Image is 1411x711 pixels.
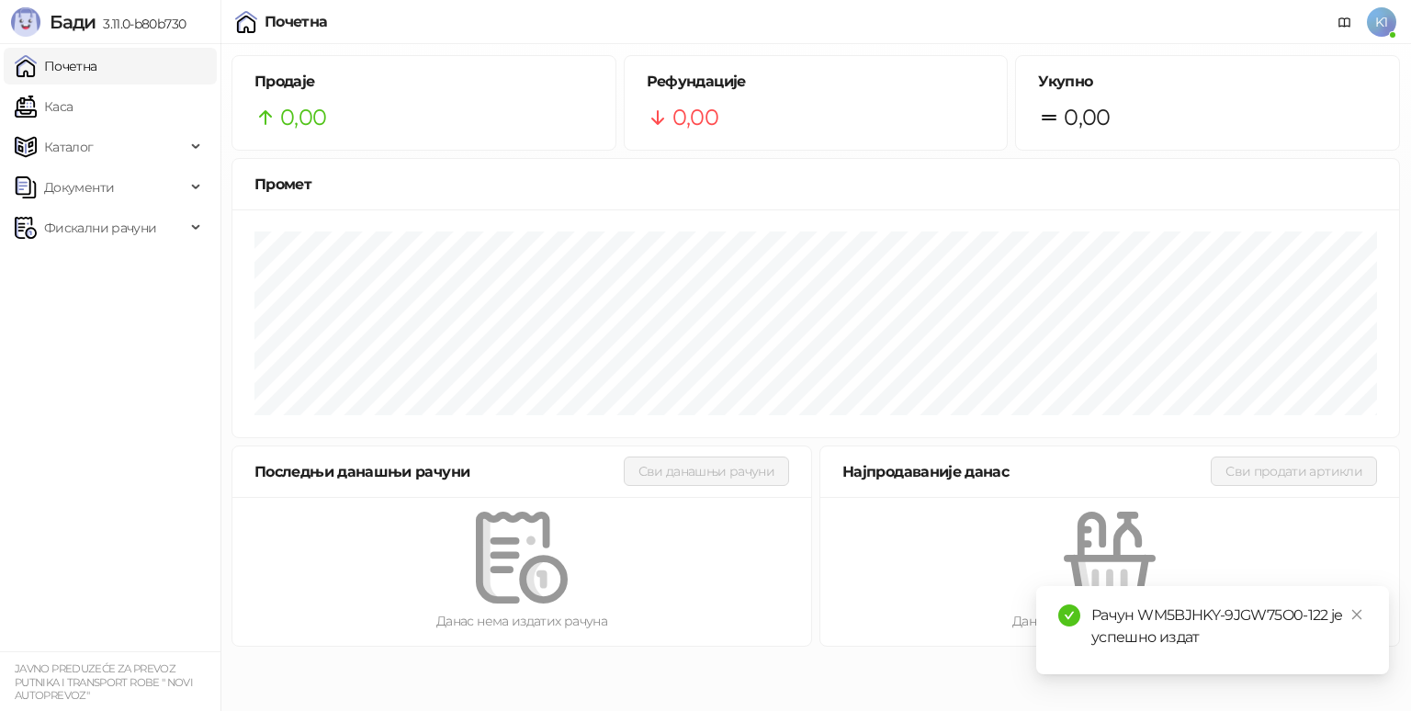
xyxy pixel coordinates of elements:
[262,611,782,631] div: Данас нема издатих рачуна
[254,173,1377,196] div: Промет
[1330,7,1360,37] a: Документација
[1091,604,1367,649] div: Рачун WM5BJHKY-9JGW75O0-122 је успешно издат
[672,100,718,135] span: 0,00
[1367,7,1396,37] span: K1
[842,460,1211,483] div: Најпродаваније данас
[50,11,96,33] span: Бади
[1350,608,1363,621] span: close
[1064,100,1110,135] span: 0,00
[647,71,986,93] h5: Рефундације
[11,7,40,37] img: Logo
[96,16,186,32] span: 3.11.0-b80b730
[254,71,593,93] h5: Продаје
[15,662,193,702] small: JAVNO PREDUZEĆE ZA PREVOZ PUTNIKA I TRANSPORT ROBE " NOVI AUTOPREVOZ"
[850,611,1370,631] div: Данас нема продатих артикала
[15,48,97,85] a: Почетна
[624,457,789,486] button: Сви данашњи рачуни
[44,169,114,206] span: Документи
[265,15,328,29] div: Почетна
[44,209,156,246] span: Фискални рачуни
[1347,604,1367,625] a: Close
[1058,604,1080,626] span: check-circle
[280,100,326,135] span: 0,00
[254,460,624,483] div: Последњи данашњи рачуни
[1038,71,1377,93] h5: Укупно
[44,129,94,165] span: Каталог
[1211,457,1377,486] button: Сви продати артикли
[15,88,73,125] a: Каса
